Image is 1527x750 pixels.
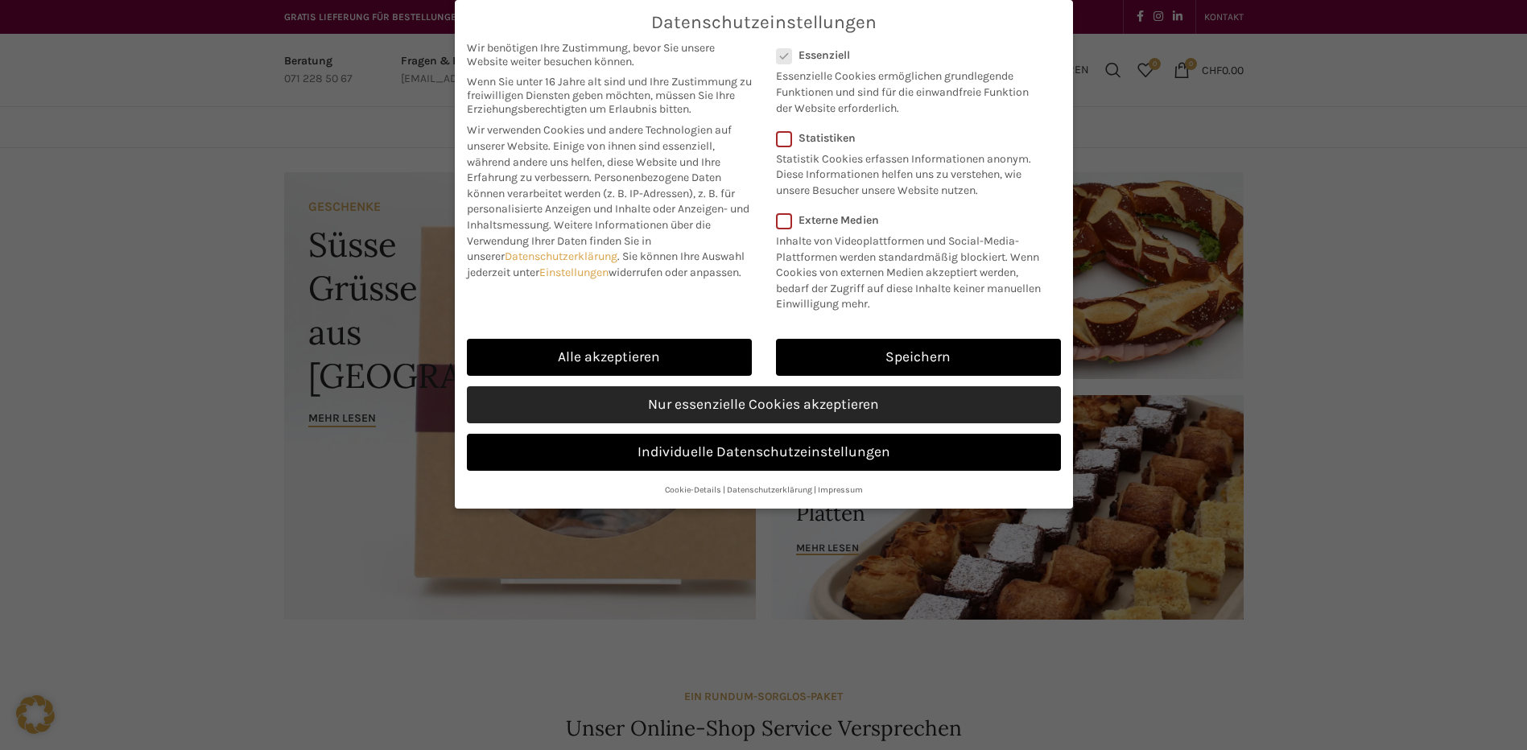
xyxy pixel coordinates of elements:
[727,484,812,495] a: Datenschutzerklärung
[539,266,609,279] a: Einstellungen
[665,484,721,495] a: Cookie-Details
[467,75,752,116] span: Wenn Sie unter 16 Jahre alt sind und Ihre Zustimmung zu freiwilligen Diensten geben möchten, müss...
[467,218,711,263] span: Weitere Informationen über die Verwendung Ihrer Daten finden Sie in unserer .
[776,339,1061,376] a: Speichern
[467,434,1061,471] a: Individuelle Datenschutzeinstellungen
[467,171,749,232] span: Personenbezogene Daten können verarbeitet werden (z. B. IP-Adressen), z. B. für personalisierte A...
[776,227,1050,312] p: Inhalte von Videoplattformen und Social-Media-Plattformen werden standardmäßig blockiert. Wenn Co...
[467,386,1061,423] a: Nur essenzielle Cookies akzeptieren
[776,213,1050,227] label: Externe Medien
[505,249,617,263] a: Datenschutzerklärung
[776,48,1040,62] label: Essenziell
[818,484,863,495] a: Impressum
[467,339,752,376] a: Alle akzeptieren
[776,145,1040,199] p: Statistik Cookies erfassen Informationen anonym. Diese Informationen helfen uns zu verstehen, wie...
[467,249,745,279] span: Sie können Ihre Auswahl jederzeit unter widerrufen oder anpassen.
[467,123,732,184] span: Wir verwenden Cookies und andere Technologien auf unserer Website. Einige von ihnen sind essenzie...
[776,62,1040,116] p: Essenzielle Cookies ermöglichen grundlegende Funktionen und sind für die einwandfreie Funktion de...
[651,12,877,33] span: Datenschutzeinstellungen
[776,131,1040,145] label: Statistiken
[467,41,752,68] span: Wir benötigen Ihre Zustimmung, bevor Sie unsere Website weiter besuchen können.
